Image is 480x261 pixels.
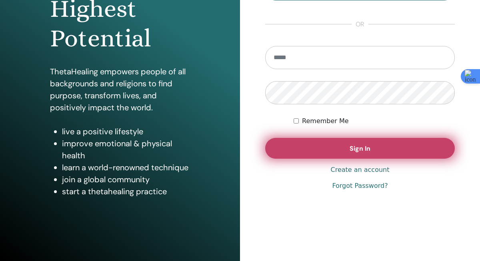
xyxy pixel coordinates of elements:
p: ThetaHealing empowers people of all backgrounds and religions to find purpose, transform lives, a... [50,66,190,114]
li: improve emotional & physical health [62,137,190,161]
button: Sign In [265,138,455,159]
li: join a global community [62,173,190,185]
a: Forgot Password? [332,181,388,191]
div: Keep me authenticated indefinitely or until I manually logout [294,116,455,126]
li: live a positive lifestyle [62,126,190,137]
span: or [352,20,368,29]
li: learn a world-renowned technique [62,161,190,173]
li: start a thetahealing practice [62,185,190,197]
a: Create an account [330,165,389,175]
span: Sign In [350,144,370,153]
label: Remember Me [302,116,349,126]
